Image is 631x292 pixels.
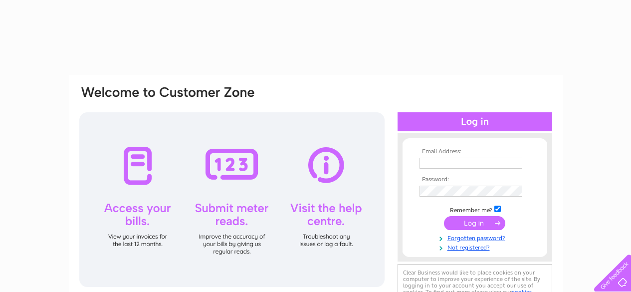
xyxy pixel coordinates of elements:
a: Forgotten password? [420,233,533,242]
a: Not registered? [420,242,533,252]
th: Email Address: [417,148,533,155]
th: Password: [417,176,533,183]
input: Submit [444,216,505,230]
td: Remember me? [417,204,533,214]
